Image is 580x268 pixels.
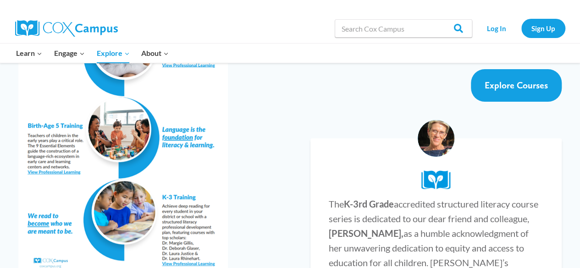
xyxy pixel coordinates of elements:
[91,44,136,63] button: Child menu of Explore
[471,69,562,102] a: Explore Courses
[135,44,175,63] button: Child menu of About
[485,80,548,91] span: Explore Courses
[11,44,49,63] button: Child menu of Learn
[335,19,472,38] input: Search Cox Campus
[477,19,517,38] a: Log In
[48,44,91,63] button: Child menu of Engage
[11,44,175,63] nav: Primary Navigation
[15,20,118,37] img: Cox Campus
[521,19,565,38] a: Sign Up
[329,228,403,239] strong: [PERSON_NAME],
[344,198,394,209] strong: K-3rd Grade
[477,19,565,38] nav: Secondary Navigation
